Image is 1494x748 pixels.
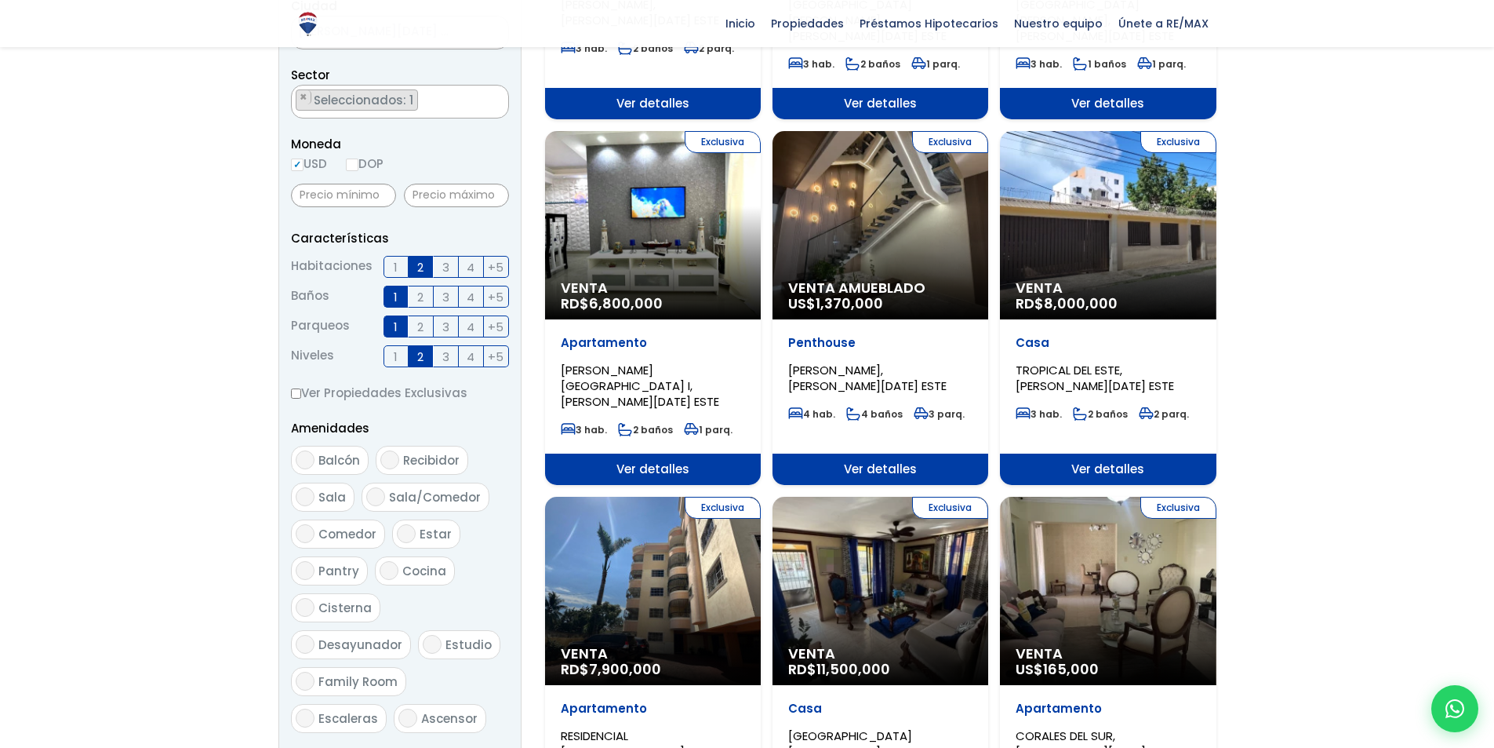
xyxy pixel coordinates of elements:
span: US$ [788,294,883,313]
span: 3 hab. [788,57,834,71]
span: Parqueos [291,316,350,338]
input: Comedor [296,524,314,543]
img: Logo de REMAX [294,10,322,38]
p: Casa [788,701,972,717]
span: Ascensor [421,710,478,727]
span: Habitaciones [291,256,373,278]
span: 3 hab. [561,423,607,436]
span: 1 parq. [911,57,960,71]
input: Sala/Comedor [366,487,385,506]
span: 8,000,000 [1044,294,1118,313]
span: Venta Amueblado [788,280,972,296]
input: Family Room [296,672,314,691]
span: RD$ [1016,294,1118,313]
span: 3 hab. [1016,57,1062,71]
span: Exclusiva [1140,131,1216,153]
span: 3 [442,257,449,277]
input: USD [291,159,304,171]
span: 3 hab. [1016,407,1062,421]
span: TROPICAL DEL ESTE, [PERSON_NAME][DATE] ESTE [1016,362,1174,394]
input: DOP [346,159,358,171]
label: Ver Propiedades Exclusivas [291,383,509,403]
span: 4 [467,347,474,367]
p: Casa [1016,335,1200,351]
span: 2 baños [618,423,673,436]
a: Exclusiva Venta RD$8,000,000 Casa TROPICAL DEL ESTE, [PERSON_NAME][DATE] ESTE 3 hab. 2 baños 2 pa... [1000,131,1216,485]
input: Precio máximo [404,184,509,207]
span: Propiedades [763,12,852,35]
span: Venta [561,280,745,296]
span: Ver detalles [1000,454,1216,485]
span: Desayunador [318,637,402,653]
input: Ascensor [398,709,417,728]
span: Venta [788,646,972,662]
span: Comedor [318,526,376,542]
span: [PERSON_NAME], [PERSON_NAME][DATE] ESTE [788,362,947,394]
input: Balcón [296,451,314,469]
p: Apartamento [561,701,745,717]
label: DOP [346,154,383,173]
input: Cisterna [296,598,314,617]
input: Desayunador [296,635,314,654]
span: 2 [417,287,423,307]
span: 1 [394,347,398,367]
span: Exclusiva [912,131,988,153]
span: 3 [442,347,449,367]
span: Exclusiva [912,497,988,519]
span: Sala/Comedor [389,489,481,505]
span: Préstamos Hipotecarios [852,12,1006,35]
input: Pantry [296,561,314,580]
span: [PERSON_NAME][GEOGRAPHIC_DATA] I, [PERSON_NAME][DATE] ESTE [561,362,719,410]
p: Apartamento [1016,701,1200,717]
input: Cocina [380,561,398,580]
span: +5 [488,257,503,277]
span: 6,800,000 [589,294,663,313]
span: Estar [420,526,452,542]
span: Balcón [318,452,360,469]
span: 1 baños [1073,57,1126,71]
button: Remove item [296,90,311,104]
span: 2 [417,317,423,337]
span: 4 baños [846,407,903,421]
span: Ver detalles [772,454,988,485]
span: Nuestro equipo [1006,12,1111,35]
label: USD [291,154,327,173]
span: Sector [291,67,330,83]
span: × [300,90,307,104]
a: Exclusiva Venta Amueblado US$1,370,000 Penthouse [PERSON_NAME], [PERSON_NAME][DATE] ESTE 4 hab. 4... [772,131,988,485]
span: Baños [291,286,329,308]
span: Venta [1016,280,1200,296]
input: Estudio [423,635,442,654]
span: 3 [442,317,449,337]
span: RD$ [788,659,890,679]
span: RD$ [561,659,661,679]
button: Remove all items [491,89,500,105]
span: US$ [1016,659,1099,679]
span: 1 [394,257,398,277]
span: 3 [442,287,449,307]
span: Family Room [318,673,398,690]
span: Recibidor [403,452,460,469]
span: Exclusiva [685,497,761,519]
input: Escaleras [296,709,314,728]
span: Cocina [402,563,446,579]
span: Venta [1016,646,1200,662]
span: 2 baños [1073,407,1128,421]
li: CIUDAD DEL ALMIRANTE [296,89,418,111]
span: 1 [394,317,398,337]
span: +5 [488,347,503,367]
span: Exclusiva [1140,497,1216,519]
span: 4 [467,287,474,307]
span: Ver detalles [545,88,761,119]
span: 3 hab. [561,42,607,55]
span: 2 baños [845,57,900,71]
input: Ver Propiedades Exclusivas [291,389,301,399]
span: 1 parq. [1137,57,1186,71]
span: Ver detalles [772,88,988,119]
span: Ver detalles [1000,88,1216,119]
span: 11,500,000 [816,659,890,679]
span: Niveles [291,345,334,367]
span: Sala [318,489,346,505]
span: × [492,90,500,104]
span: Exclusiva [685,131,761,153]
